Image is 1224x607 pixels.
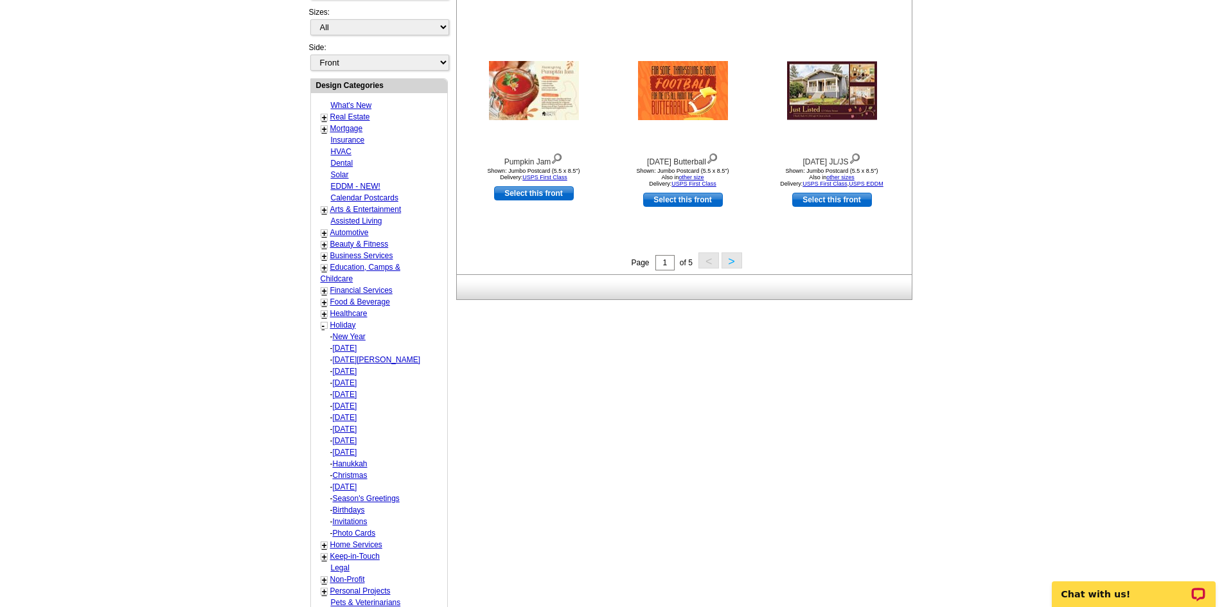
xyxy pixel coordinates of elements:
a: Personal Projects [330,586,391,595]
span: Also in [661,174,704,180]
a: + [322,240,327,250]
a: [DATE] [333,367,357,376]
a: + [322,297,327,308]
a: Education, Camps & Childcare [321,263,400,283]
a: + [322,112,327,123]
a: Mortgage [330,124,363,133]
a: Keep-in-Touch [330,552,380,561]
div: - [321,493,446,504]
button: < [698,252,719,268]
a: What's New [331,101,372,110]
a: + [322,575,327,585]
a: [DATE] [333,448,357,457]
a: Assisted Living [331,216,382,225]
a: Real Estate [330,112,370,121]
a: + [322,286,327,296]
a: use this design [494,186,574,200]
div: - [321,504,446,516]
a: Photo Cards [333,529,376,538]
a: Non-Profit [330,575,365,584]
div: [DATE] Butterball [612,150,754,168]
div: - [321,527,446,539]
a: Season's Greetings [333,494,400,503]
img: Pumpkin Jam [489,61,579,120]
a: EDDM - NEW! [331,182,380,191]
a: [DATE] [333,482,357,491]
a: Pets & Veterinarians [331,598,401,607]
a: Automotive [330,228,369,237]
span: of 5 [680,258,693,267]
div: - [321,458,446,470]
a: USPS First Class [522,174,567,180]
div: - [321,481,446,493]
span: Also in [809,174,855,180]
a: USPS First Class [671,180,716,187]
div: - [321,354,446,365]
button: > [722,252,742,268]
div: [DATE] JL/JS [761,150,903,168]
div: - [321,365,446,377]
a: [DATE] [333,401,357,410]
div: - [321,446,446,458]
iframe: LiveChat chat widget [1043,567,1224,607]
div: - [321,423,446,435]
a: HVAC [331,147,351,156]
div: - [321,342,446,354]
a: USPS EDDM [849,180,883,187]
a: USPS First Class [803,180,847,187]
a: [DATE] [333,378,357,387]
a: + [322,263,327,273]
a: + [322,251,327,261]
div: Side: [309,42,448,72]
div: Sizes: [309,6,448,42]
a: + [322,552,327,562]
div: - [321,435,446,446]
div: Pumpkin Jam [463,150,605,168]
a: + [322,586,327,597]
div: - [321,331,446,342]
a: Christmas [333,471,368,480]
img: view design details [706,150,718,164]
div: - [321,400,446,412]
span: Page [631,258,649,267]
div: - [321,470,446,481]
div: Shown: Jumbo Postcard (5.5 x 8.5") Delivery: [463,168,605,180]
a: other sizes [826,174,855,180]
a: Dental [331,159,353,168]
a: + [322,540,327,550]
a: use this design [643,193,723,207]
a: Arts & Entertainment [330,205,402,214]
a: Home Services [330,540,382,549]
a: [DATE] [333,344,357,353]
a: [DATE] [333,390,357,399]
img: Thanksgiving Butterball [638,61,728,120]
a: Invitations [333,517,368,526]
a: Solar [331,170,349,179]
div: - [321,516,446,527]
a: other size [679,174,704,180]
img: view design details [849,150,861,164]
a: Business Services [330,251,393,260]
a: [DATE] [333,413,357,422]
img: view design details [551,150,563,164]
div: - [321,377,446,389]
a: Beauty & Fitness [330,240,389,249]
a: Holiday [330,321,356,330]
a: Food & Beverage [330,297,390,306]
a: Financial Services [330,286,393,295]
a: New Year [333,332,366,341]
a: + [322,124,327,134]
div: Shown: Jumbo Postcard (5.5 x 8.5") Delivery: [612,168,754,187]
a: Hanukkah [333,459,368,468]
a: [DATE] [333,425,357,434]
a: Birthdays [333,506,365,515]
a: [DATE][PERSON_NAME] [333,355,420,364]
a: Legal [331,563,350,572]
a: + [322,205,327,215]
img: Thanksgiving JL/JS [787,62,877,120]
a: + [322,228,327,238]
a: Insurance [331,136,365,145]
a: use this design [792,193,872,207]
